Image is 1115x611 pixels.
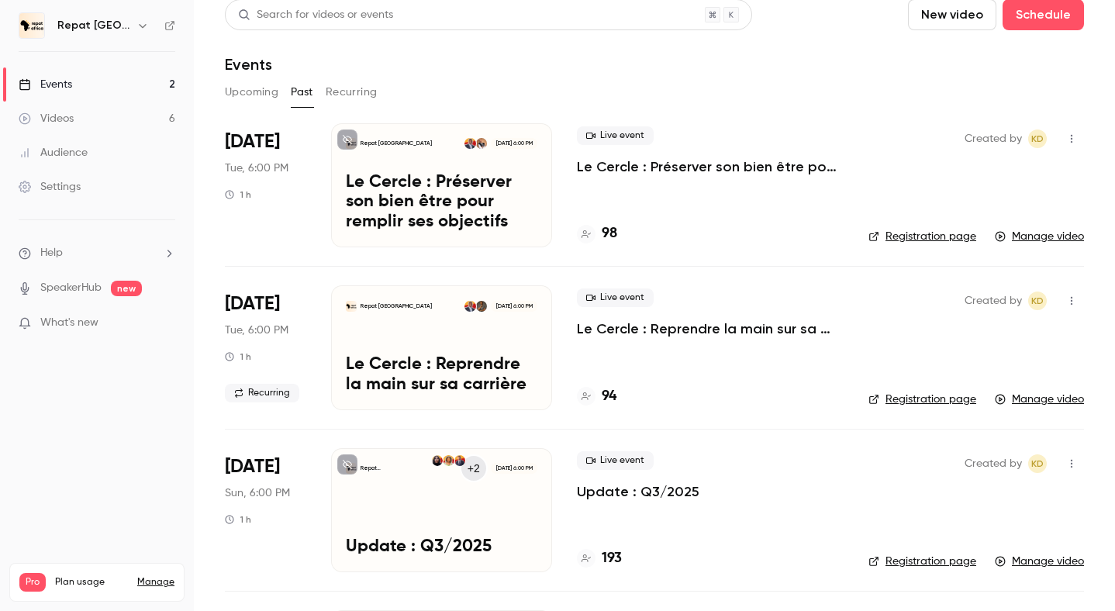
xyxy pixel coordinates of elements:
a: SpeakerHub [40,280,102,296]
div: +2 [460,454,488,482]
span: [DATE] [225,292,280,316]
span: Sun, 6:00 PM [225,485,290,501]
li: help-dropdown-opener [19,245,175,261]
h1: Events [225,55,272,74]
div: Sep 30 Tue, 8:00 PM (Europe/Paris) [225,285,306,409]
p: Le Cercle : Préserver son bien être pour remplir ses objectifs [346,173,537,233]
span: Help [40,245,63,261]
span: Recurring [225,384,299,402]
span: Created by [965,454,1022,473]
span: KD [1031,129,1044,148]
a: 193 [577,548,622,569]
p: Le Cercle : Reprendre la main sur sa carrière [346,355,537,395]
a: 98 [577,223,617,244]
span: [DATE] [225,129,280,154]
span: Created by [965,292,1022,310]
span: What's new [40,315,98,331]
img: Aïssatou Konaté-Traoré [443,455,454,466]
span: Created by [965,129,1022,148]
span: KD [1031,454,1044,473]
button: Recurring [326,80,378,105]
a: Registration page [868,392,976,407]
p: Update : Q3/2025 [346,537,537,557]
div: 1 h [225,188,251,201]
span: Pro [19,573,46,592]
span: Live event [577,451,654,470]
span: new [111,281,142,296]
h4: 94 [602,386,616,407]
a: Le Cercle : Préserver son bien être pour remplir ses objectifsRepat [GEOGRAPHIC_DATA]Marie Jeanso... [331,123,552,247]
button: Past [291,80,313,105]
button: Upcoming [225,80,278,105]
h6: Repat [GEOGRAPHIC_DATA] [57,18,130,33]
a: Le Cercle : Préserver son bien être pour remplir ses objectifs [577,157,844,176]
div: Sep 28 Sun, 8:00 PM (Europe/Brussels) [225,448,306,572]
h4: 193 [602,548,622,569]
img: Kara Diaby [464,301,475,312]
img: Hannah Dehauteur [476,301,487,312]
img: Kara Diaby [464,138,475,149]
img: Marie Jeanson [476,138,487,149]
div: Audience [19,145,88,161]
p: Repat [GEOGRAPHIC_DATA] [361,302,432,310]
a: Le Cercle : Reprendre la main sur sa carrièreRepat [GEOGRAPHIC_DATA]Hannah DehauteurKara Diaby[DA... [331,285,552,409]
a: Update : Q3/2025 [577,482,699,501]
a: Manage video [995,392,1084,407]
h4: 98 [602,223,617,244]
span: [DATE] [225,454,280,479]
span: Live event [577,126,654,145]
span: [DATE] 6:00 PM [491,301,537,312]
img: Mounir Telkass [454,455,465,466]
div: 1 h [225,513,251,526]
span: Plan usage [55,576,128,589]
div: Events [19,77,72,92]
a: Registration page [868,229,976,244]
img: Repat Africa [19,13,44,38]
span: Kara Diaby [1028,292,1047,310]
span: Kara Diaby [1028,129,1047,148]
div: Search for videos or events [238,7,393,23]
a: Manage video [995,229,1084,244]
a: 94 [577,386,616,407]
a: Manage [137,576,174,589]
span: KD [1031,292,1044,310]
a: Update : Q3/2025Repat [GEOGRAPHIC_DATA]+2Mounir TelkassAïssatou Konaté-TraoréImane Nahmed[DATE] 6... [331,448,552,572]
div: Settings [19,179,81,195]
span: Kara Diaby [1028,454,1047,473]
span: Tue, 6:00 PM [225,323,288,338]
div: 1 h [225,350,251,363]
span: Tue, 6:00 PM [225,161,288,176]
img: Imane Nahmed [432,455,443,466]
div: Videos [19,111,74,126]
div: Oct 7 Tue, 8:00 PM (Europe/Paris) [225,123,306,247]
span: [DATE] 6:00 PM [491,138,537,149]
span: [DATE] 6:00 PM [491,463,537,474]
span: Live event [577,288,654,307]
p: Repat [GEOGRAPHIC_DATA] [361,140,432,147]
a: Le Cercle : Reprendre la main sur sa carrière [577,319,844,338]
a: Manage video [995,554,1084,569]
p: Repat [GEOGRAPHIC_DATA] [361,464,431,472]
a: Registration page [868,554,976,569]
img: Le Cercle : Reprendre la main sur sa carrière [346,301,357,312]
